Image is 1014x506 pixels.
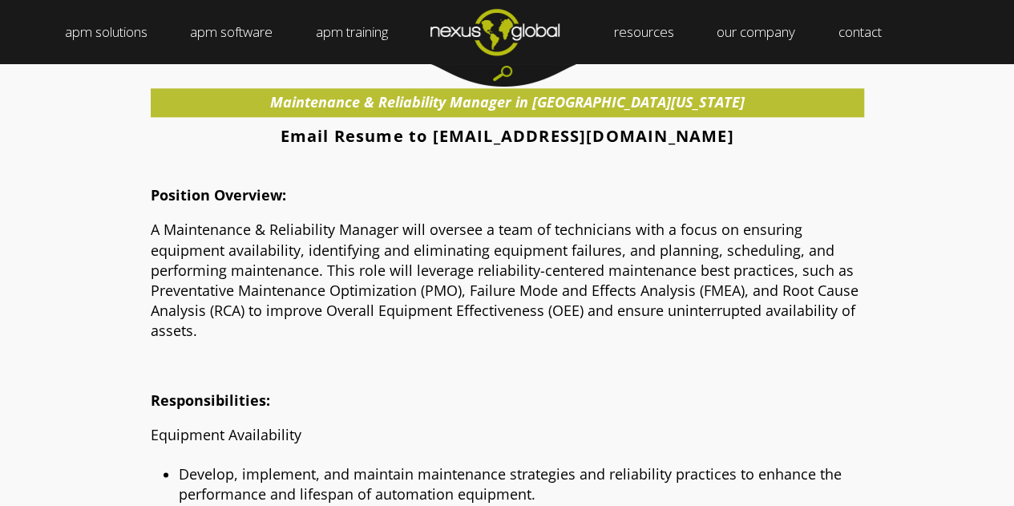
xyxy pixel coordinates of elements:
[151,185,286,204] strong: Position Overview:
[179,464,855,504] li: Develop, implement, and maintain maintenance strategies and reliability practices to enhance the ...
[151,425,864,445] p: Equipment Availability
[281,125,734,147] strong: Email Resume to [EMAIL_ADDRESS][DOMAIN_NAME]
[151,391,270,410] strong: Responsibilities:
[151,220,864,341] p: A Maintenance & Reliability Manager will oversee a team of technicians with a focus on ensuring e...
[270,92,745,111] span: Maintenance & Reliability Manager in [GEOGRAPHIC_DATA][US_STATE]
